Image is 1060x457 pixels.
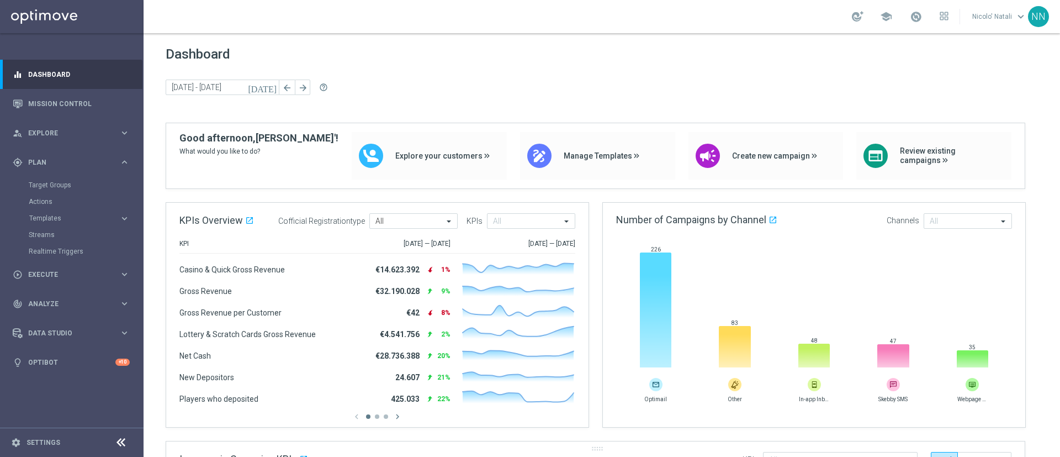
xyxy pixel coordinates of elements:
[119,298,130,309] i: keyboard_arrow_right
[119,157,130,167] i: keyboard_arrow_right
[880,10,892,23] span: school
[11,438,21,448] i: settings
[29,181,115,190] a: Target Groups
[119,128,130,138] i: keyboard_arrow_right
[29,214,130,223] button: Templates keyboard_arrow_right
[1028,6,1049,27] div: NN
[28,130,119,136] span: Explore
[28,301,119,307] span: Analyze
[12,300,130,308] button: track_changes Analyze keyboard_arrow_right
[28,348,115,377] a: Optibot
[29,227,142,243] div: Streams
[13,157,119,167] div: Plan
[29,197,115,206] a: Actions
[971,8,1028,25] a: Nicolo' Natalikeyboard_arrow_down
[29,230,115,239] a: Streams
[29,215,119,222] div: Templates
[13,299,23,309] i: track_changes
[119,213,130,224] i: keyboard_arrow_right
[29,243,142,260] div: Realtime Triggers
[13,70,23,80] i: equalizer
[1015,10,1027,23] span: keyboard_arrow_down
[13,128,23,138] i: person_search
[29,247,115,256] a: Realtime Triggers
[12,99,130,108] button: Mission Control
[28,89,130,118] a: Mission Control
[29,215,108,222] span: Templates
[29,177,142,193] div: Target Groups
[119,328,130,338] i: keyboard_arrow_right
[29,210,142,227] div: Templates
[28,60,130,89] a: Dashboard
[115,359,130,366] div: +10
[13,358,23,367] i: lightbulb
[12,270,130,279] button: play_circle_outline Execute keyboard_arrow_right
[13,348,130,377] div: Optibot
[12,129,130,138] button: person_search Explore keyboard_arrow_right
[28,159,119,166] span: Plan
[13,60,130,89] div: Dashboard
[13,270,119,280] div: Execute
[13,328,119,338] div: Data Studio
[29,193,142,210] div: Actions
[119,269,130,280] i: keyboard_arrow_right
[13,157,23,167] i: gps_fixed
[28,271,119,278] span: Execute
[26,439,60,446] a: Settings
[13,299,119,309] div: Analyze
[28,330,119,337] span: Data Studio
[12,158,130,167] button: gps_fixed Plan keyboard_arrow_right
[12,70,130,79] button: equalizer Dashboard
[13,89,130,118] div: Mission Control
[13,270,23,280] i: play_circle_outline
[13,128,119,138] div: Explore
[12,329,130,338] button: Data Studio keyboard_arrow_right
[12,358,130,367] button: lightbulb Optibot +10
